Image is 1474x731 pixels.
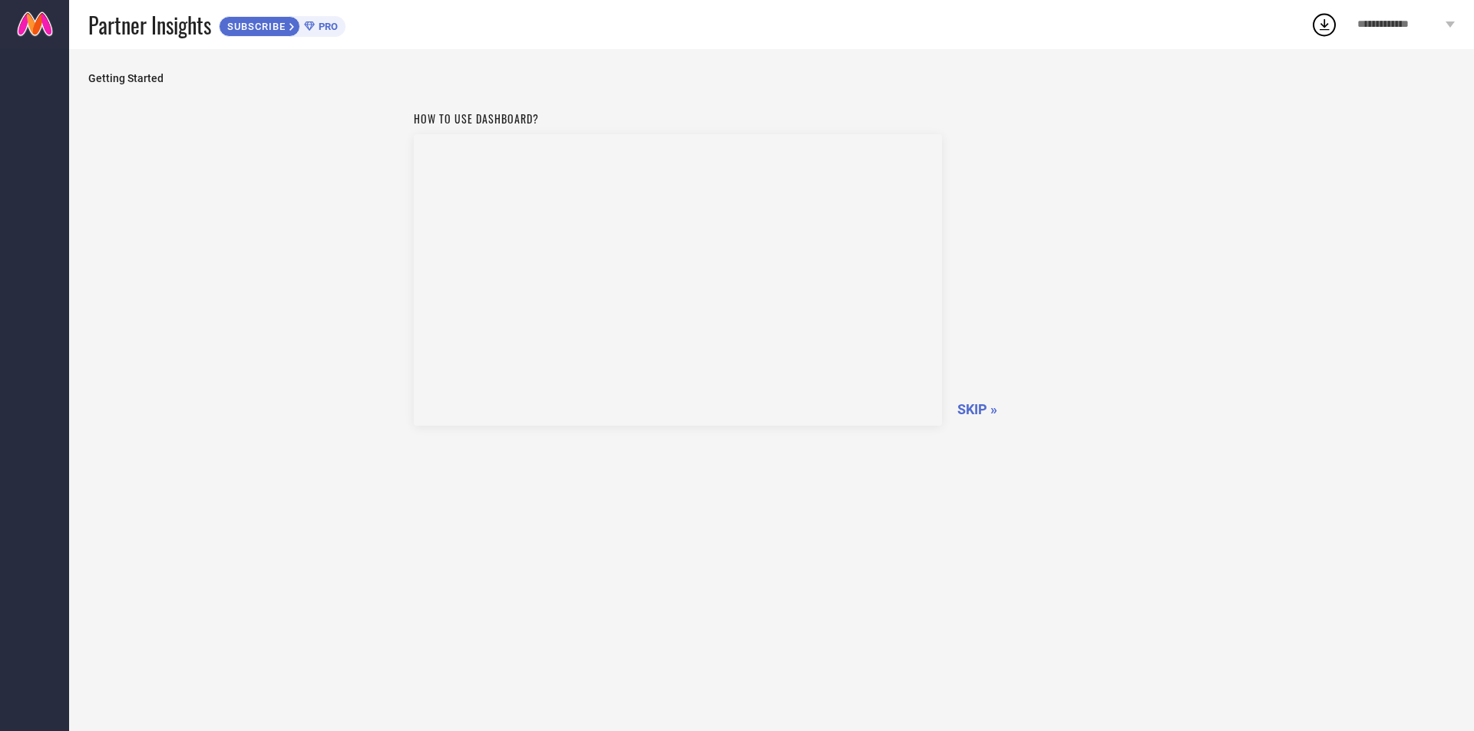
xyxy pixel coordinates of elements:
a: SUBSCRIBEPRO [219,12,345,37]
h1: How to use dashboard? [414,110,942,127]
div: Open download list [1310,11,1338,38]
span: Getting Started [88,72,1455,84]
span: PRO [315,21,338,32]
iframe: Workspace Section [414,134,942,426]
span: Partner Insights [88,9,211,41]
span: SUBSCRIBE [220,21,289,32]
span: SKIP » [957,401,997,417]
